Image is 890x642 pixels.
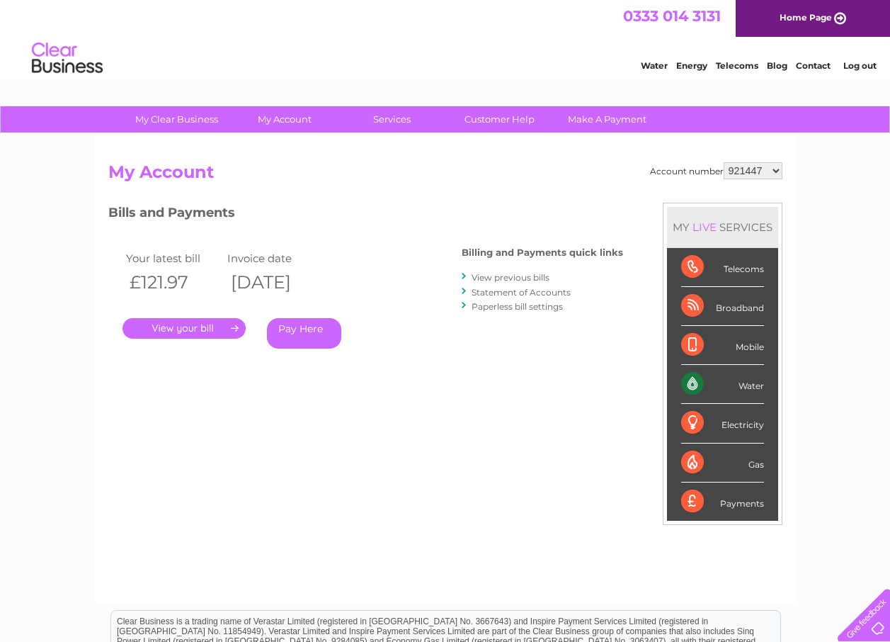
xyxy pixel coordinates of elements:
div: Electricity [681,404,764,443]
div: Payments [681,483,764,521]
a: . [122,318,246,339]
a: Paperless bill settings [472,301,563,312]
a: My Clear Business [118,106,235,133]
a: Statement of Accounts [472,287,571,298]
td: Your latest bill [122,249,224,268]
div: Telecoms [681,248,764,287]
a: Energy [676,60,707,71]
div: Broadband [681,287,764,326]
h3: Bills and Payments [108,203,623,227]
div: LIVE [690,220,719,234]
img: logo.png [31,37,103,80]
a: View previous bills [472,272,549,283]
a: Water [641,60,668,71]
h2: My Account [108,162,782,189]
a: Telecoms [716,60,758,71]
a: Services [333,106,450,133]
a: Blog [767,60,787,71]
a: Log out [843,60,877,71]
th: [DATE] [224,268,326,297]
a: Make A Payment [549,106,666,133]
div: Mobile [681,326,764,365]
div: Account number [650,162,782,179]
a: My Account [226,106,343,133]
div: Water [681,365,764,404]
h4: Billing and Payments quick links [462,247,623,258]
td: Invoice date [224,249,326,268]
th: £121.97 [122,268,224,297]
div: MY SERVICES [667,207,778,247]
div: Clear Business is a trading name of Verastar Limited (registered in [GEOGRAPHIC_DATA] No. 3667643... [111,8,780,69]
div: Gas [681,444,764,483]
a: Contact [796,60,831,71]
a: Customer Help [441,106,558,133]
a: 0333 014 3131 [623,7,721,25]
a: Pay Here [267,318,341,349]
